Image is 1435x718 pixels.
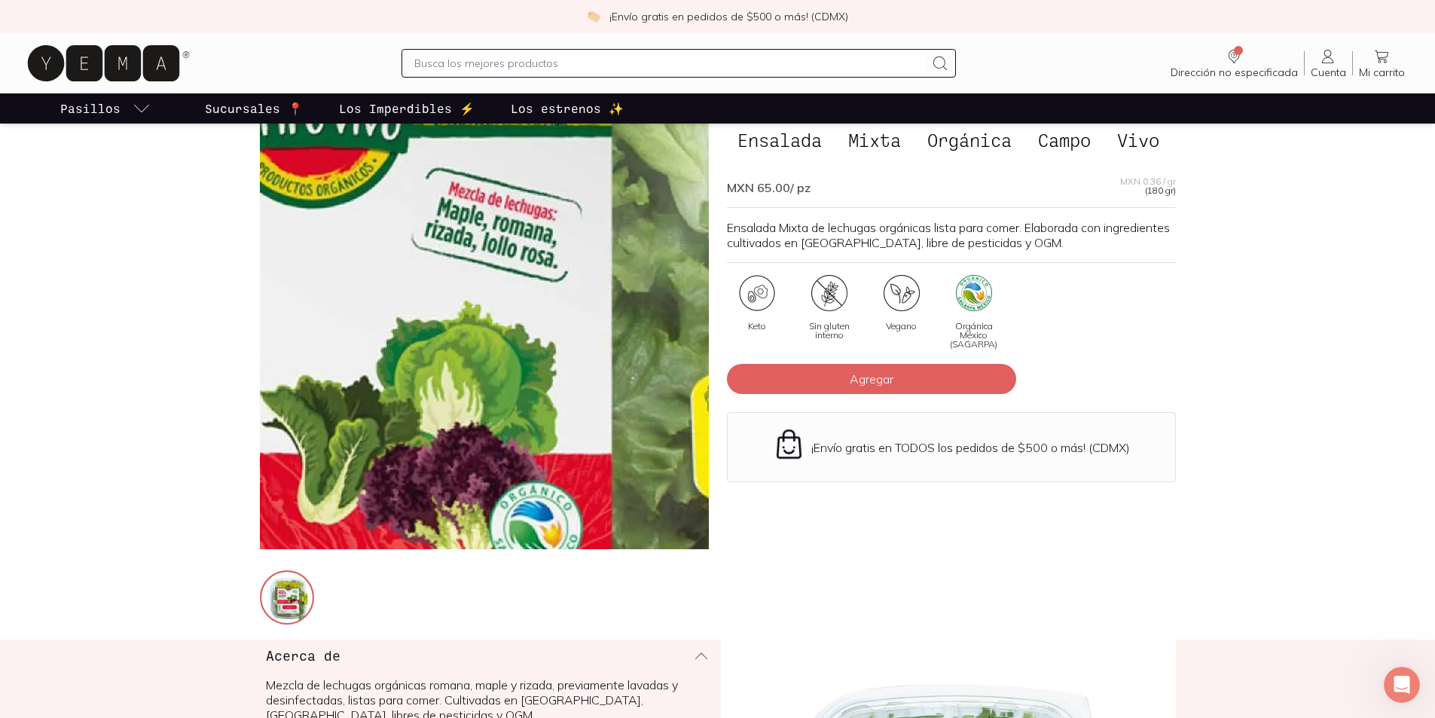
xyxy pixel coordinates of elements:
[231,481,243,493] button: Selector de emoji
[1359,66,1405,79] span: Mi carrito
[24,298,157,307] div: [PERSON_NAME] • Hace 40m
[956,275,992,311] img: organic_mx_sagarpa_d5bfe478-d9b9-46b3-8f87-8b6e7c63d533=fwebp-q70-w96
[202,93,306,124] a: Sucursales 📍
[511,99,624,118] p: Los estrenos ✨
[57,93,154,124] a: pasillo-todos-link
[1171,66,1298,79] span: Dirección no especificada
[587,10,600,23] img: check
[336,93,478,124] a: Los Imperdibles ⚡️
[263,332,277,347] div: No
[10,9,38,38] button: go back
[339,99,475,118] p: Los Imperdibles ⚡️
[236,9,264,38] button: Inicio
[251,322,289,356] div: No
[739,275,775,311] img: certification-keto_22f1388f-1d8e-4ebf-ad8d-0360f601ddd5=fwebp-q70-w96
[1107,126,1170,154] span: Vivo
[12,322,289,374] div: user dice…
[1145,186,1176,195] span: (180 gr)
[25,399,276,437] input: Su correo electrónico
[1384,667,1420,703] iframe: Intercom live chat
[16,438,285,463] textarea: Escribe un mensaje...
[24,118,235,192] div: ¡Gracias por elegir lo natural! Descubre nuestra selección orgánica, deliciosa y sin químicos. ¿T...
[727,364,1016,394] button: Agregar
[73,6,171,17] h1: [PERSON_NAME]
[43,11,67,35] img: Profile image for Clara Bot
[727,220,1176,250] p: Ensalada Mixta de lechugas orgánicas lista para comer. Elaborada con ingredientes cultivados en [...
[1120,177,1176,186] span: MXN 0.36 / gr
[811,275,847,311] img: certificate_55e4a1f1-8c06-4539-bb7a-cfec37afd660=fwebp-q70-w96
[1311,66,1346,79] span: Cuenta
[414,54,925,72] input: Busca los mejores productos
[838,126,911,154] span: Mixta
[1305,47,1352,79] a: Cuenta
[917,126,1022,154] span: Orgánica
[255,475,279,500] button: Enviar un mensaje…
[1027,126,1101,154] span: Campo
[748,322,766,331] span: Keto
[60,99,121,118] p: Pasillos
[811,440,1130,455] p: ¡Envío gratis en TODOS los pedidos de $500 o más! (CDMX)
[264,9,292,36] div: Cerrar
[884,275,920,311] img: certificate_86a4b5dc-104e-40e4-a7f8-89b43527f01f=fwebp-q70-w96
[1165,47,1304,79] a: Dirección no especificada
[12,109,247,295] div: ¡Gracias por elegir lo natural! Descubre nuestra selección orgánica, deliciosa y sin químicos.¿Te...
[266,646,340,665] h3: Acerca de
[508,93,627,124] a: Los estrenos ✨
[205,99,303,118] p: Sucursales 📍
[1353,47,1411,79] a: Mi carrito
[609,9,848,24] p: ¡Envío gratis en pedidos de $500 o más! (CDMX)
[850,371,893,386] span: Agregar
[12,109,289,322] div: Clara Bot dice…
[73,17,231,41] p: El equipo también puede ayudar
[727,126,832,154] span: Ensalada
[261,572,316,626] img: ensalada-mixta_72aa55a3-c57d-48c9-a491-7268d5b95e21=fwebp-q70-w256
[886,322,917,331] span: Vegano
[944,322,1004,349] span: Orgánica México (SAGARPA)
[773,428,805,460] img: Envío
[727,180,811,195] span: MXN 65.00 / pz
[799,322,859,340] span: Sin gluten interno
